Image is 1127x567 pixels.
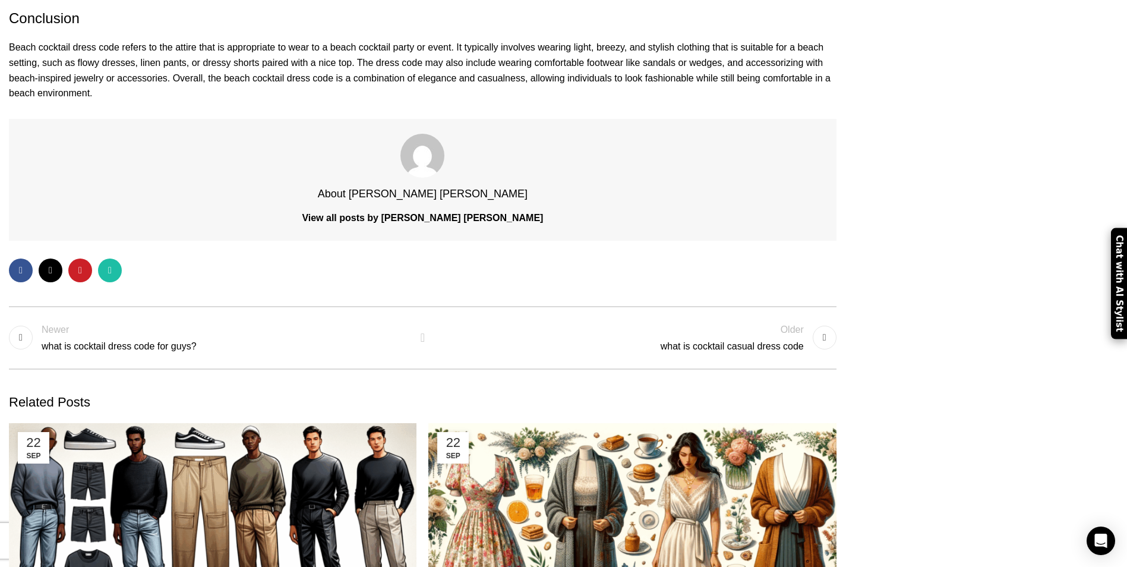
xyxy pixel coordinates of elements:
[446,322,804,338] span: Older
[22,436,45,449] span: 22
[411,326,434,349] a: Back to list
[42,340,399,353] span: what is cocktail dress code for guys?
[68,259,92,282] a: Pinterest social link
[9,259,33,282] a: Facebook social link
[9,40,836,100] p: Beach cocktail dress code refers to the attire that is appropriate to wear to a beach cocktail pa...
[39,259,62,282] a: X social link
[441,436,465,449] span: 22
[22,452,45,459] span: Sep
[9,393,90,412] span: Related Posts
[42,322,399,338] div: Newer
[441,452,465,459] span: Sep
[434,322,836,354] a: Older what is cocktail casual dress code
[446,340,804,353] span: what is cocktail casual dress code
[400,134,444,178] img: author-avatar
[9,322,411,354] a: Newer what is cocktail dress code for guys?
[98,259,122,282] a: WhatsApp social link
[9,8,836,29] h2: Conclusion
[1087,527,1115,555] div: Open Intercom Messenger
[318,187,528,201] h4: About [PERSON_NAME] [PERSON_NAME]
[302,210,543,226] a: View all posts by [PERSON_NAME] [PERSON_NAME]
